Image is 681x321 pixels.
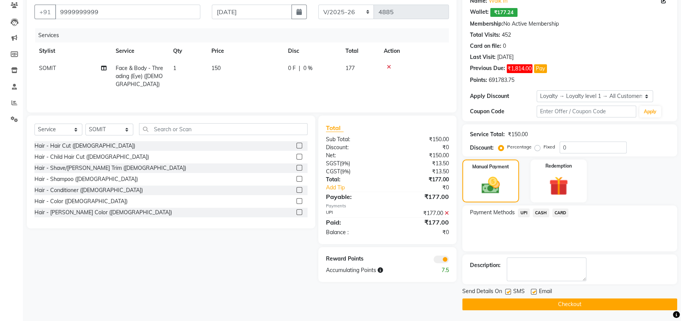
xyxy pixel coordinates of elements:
div: Hair - Hair Cut ([DEMOGRAPHIC_DATA]) [34,142,135,150]
span: 0 % [303,64,313,72]
div: ₹177.00 [387,176,455,184]
th: Action [379,42,449,60]
span: 150 [211,65,221,72]
span: CGST [326,168,340,175]
input: Enter Offer / Coupon Code [537,106,636,117]
span: | [299,64,300,72]
button: Checkout [462,298,677,310]
span: SOMIT [39,65,56,72]
div: ( ) [320,168,388,176]
div: ₹150.00 [508,130,528,139]
div: Hair - Color ([DEMOGRAPHIC_DATA]) [34,197,128,205]
div: ₹177.00 [387,209,455,217]
div: ₹13.50 [387,168,455,176]
div: 7.5 [421,266,455,274]
span: Send Details On [462,287,502,297]
span: ₹177.24 [490,8,517,17]
div: Card on file: [470,42,501,50]
span: ₹1,814.00 [507,64,532,73]
th: Stylist [34,42,111,60]
th: Total [341,42,379,60]
div: ( ) [320,160,388,168]
th: Disc [283,42,341,60]
button: +91 [34,5,56,19]
div: Payable: [320,192,388,201]
div: ₹0 [387,228,455,236]
span: 9% [341,160,349,166]
div: Services [35,28,455,42]
div: Membership: [470,20,503,28]
a: Add Tip [320,184,399,192]
div: Last Visit: [470,53,496,61]
button: Apply [639,106,661,117]
label: Fixed [543,143,555,150]
div: Previous Due: [470,64,505,73]
div: UPI [320,209,388,217]
div: Balance : [320,228,388,236]
span: CARD [552,209,569,217]
div: Description: [470,261,501,269]
label: Manual Payment [472,163,509,170]
button: Pay [534,64,547,73]
div: Hair - Shave/[PERSON_NAME] Trim ([DEMOGRAPHIC_DATA]) [34,164,186,172]
div: Hair - Child Hair Cut ([DEMOGRAPHIC_DATA]) [34,153,149,161]
div: Reward Points [320,255,388,263]
input: Search or Scan [139,123,308,135]
div: ₹0 [387,143,455,152]
div: Discount: [470,144,494,152]
div: Hair - [PERSON_NAME] Color ([DEMOGRAPHIC_DATA]) [34,209,172,217]
div: 452 [502,31,511,39]
div: ₹177.00 [387,218,455,227]
th: Service [111,42,169,60]
span: SMS [513,287,525,297]
div: 691783.75 [489,76,514,84]
div: Wallet: [470,8,489,17]
div: ₹177.00 [387,192,455,201]
div: Hair - Shampoo ([DEMOGRAPHIC_DATA]) [34,175,138,183]
img: _cash.svg [476,175,506,196]
span: Total [326,124,344,132]
div: Discount: [320,143,388,152]
span: 0 F [288,64,296,72]
div: Paid: [320,218,388,227]
div: Service Total: [470,130,505,139]
div: ₹150.00 [387,152,455,160]
span: CASH [533,209,549,217]
label: Redemption [545,163,572,169]
div: Payments [326,203,449,209]
div: Points: [470,76,487,84]
div: Coupon Code [470,108,537,116]
label: Percentage [507,143,532,150]
img: _gift.svg [543,174,574,198]
div: Net: [320,152,388,160]
span: Face & Body - Threading (Eye) ([DEMOGRAPHIC_DATA]) [116,65,163,88]
div: Accumulating Points [320,266,421,274]
th: Price [207,42,283,60]
div: ₹150.00 [387,135,455,143]
span: 9% [342,168,349,174]
span: 1 [173,65,176,72]
div: Total: [320,176,388,184]
span: Email [539,287,552,297]
div: Total Visits: [470,31,500,39]
span: Payment Methods [470,209,515,217]
div: [DATE] [497,53,514,61]
div: Apply Discount [470,92,537,100]
span: 177 [345,65,355,72]
div: ₹0 [399,184,455,192]
input: Search by Name/Mobile/Email/Code [55,5,200,19]
div: Hair - Conditioner ([DEMOGRAPHIC_DATA]) [34,186,143,194]
div: Sub Total: [320,135,388,143]
div: No Active Membership [470,20,670,28]
th: Qty [169,42,207,60]
span: UPI [518,209,530,217]
div: ₹13.50 [387,160,455,168]
div: 0 [503,42,506,50]
span: SGST [326,160,340,167]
